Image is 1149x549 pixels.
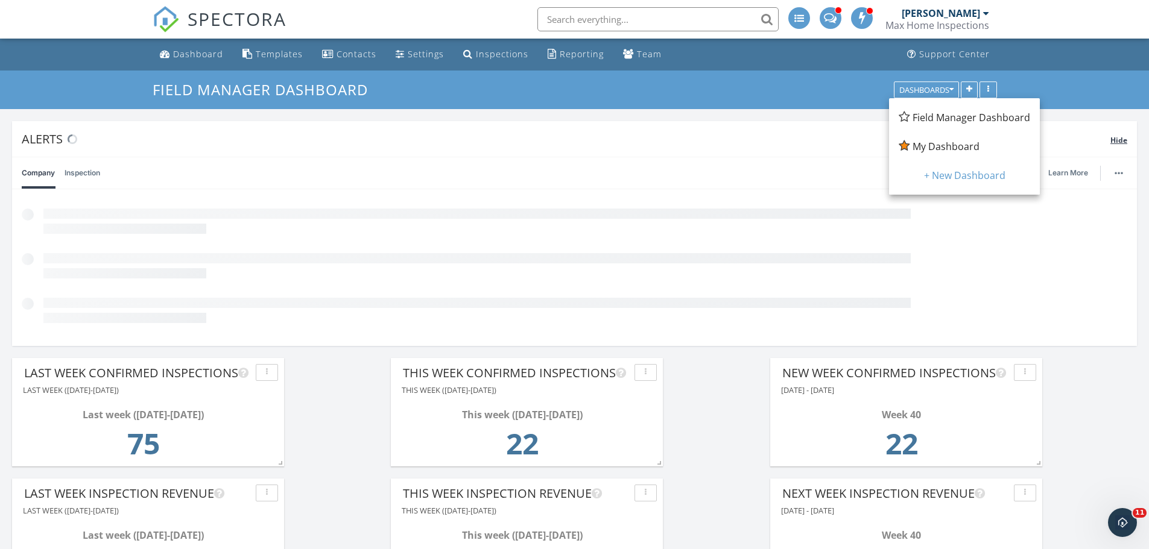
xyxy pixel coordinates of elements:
div: Contacts [337,48,376,60]
td: 22 [407,422,638,472]
div: Settings [408,48,444,60]
div: New week confirmed inspections [782,364,1009,382]
div: This Week Confirmed Inspections [403,364,630,382]
div: Reporting [560,48,604,60]
div: Max Home Inspections [885,19,989,31]
div: This week ([DATE]-[DATE]) [407,407,638,422]
a: SPECTORA [153,16,286,42]
div: Templates [256,48,303,60]
a: Field Manager Dashboard [153,80,378,99]
div: [PERSON_NAME] [902,7,980,19]
a: Learn More [1048,167,1095,179]
div: Last week inspection revenue [24,485,251,503]
div: This week ([DATE]-[DATE]) [407,528,638,542]
a: Reporting [543,43,609,66]
div: Inspections [476,48,528,60]
a: Inspection [65,157,100,189]
span: My Dashboard [913,140,980,153]
img: The Best Home Inspection Software - Spectora [153,6,179,33]
span: Hide [1110,135,1127,145]
a: Dashboard [155,43,228,66]
iframe: Intercom live chat [1108,508,1137,537]
div: Dashboards [899,86,954,94]
div: Alerts [22,131,1110,147]
a: Settings [391,43,449,66]
div: Last Week Confirmed Inspections [24,364,251,382]
input: Search everything... [537,7,779,31]
td: 75 [28,422,259,472]
span: Field Manager Dashboard [913,111,1030,124]
div: Last week ([DATE]-[DATE]) [28,528,259,542]
div: Support Center [919,48,990,60]
a: Templates [238,43,308,66]
div: next week inspection revenue [782,485,1009,503]
span: SPECTORA [188,6,286,31]
div: Team [637,48,662,60]
div: This week inspection revenue [403,485,630,503]
a: Team [618,43,666,66]
div: Dashboard [173,48,223,60]
div: Week 40 [786,407,1017,422]
a: Support Center [902,43,995,66]
span: 11 [1133,508,1147,518]
div: + New Dashboard [899,168,1030,183]
a: Company [22,157,55,189]
div: Last week ([DATE]-[DATE]) [28,407,259,422]
img: ellipsis-632cfdd7c38ec3a7d453.svg [1115,172,1123,174]
td: 22 [786,422,1017,472]
button: Dashboards [894,81,959,98]
a: Contacts [317,43,381,66]
div: Week 40 [786,528,1017,542]
a: Inspections [458,43,533,66]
